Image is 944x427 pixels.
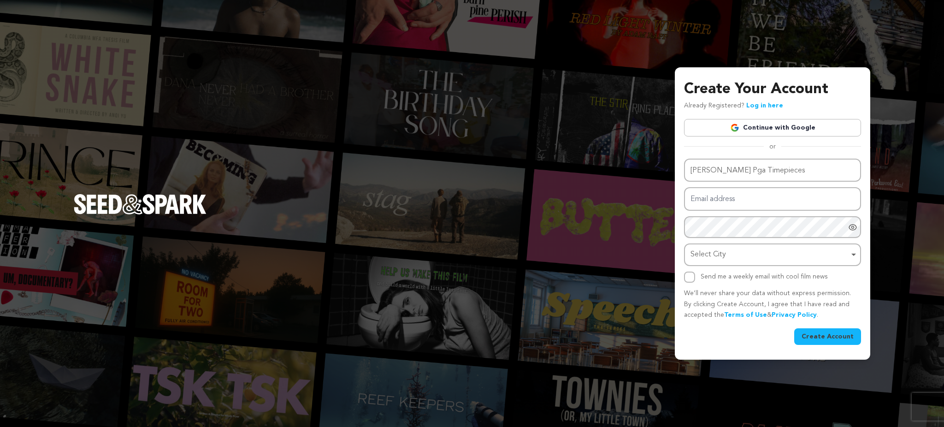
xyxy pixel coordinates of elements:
a: Seed&Spark Homepage [74,194,206,233]
a: Privacy Policy [772,312,817,318]
a: Continue with Google [684,119,861,136]
a: Terms of Use [724,312,767,318]
div: Select City [690,248,849,261]
input: Email address [684,187,861,211]
p: Already Registered? [684,101,783,112]
h3: Create Your Account [684,78,861,101]
img: Seed&Spark Logo [74,194,206,214]
button: Create Account [794,328,861,345]
label: Send me a weekly email with cool film news [701,273,828,280]
input: Name [684,159,861,182]
a: Log in here [746,102,783,109]
a: Show password as plain text. Warning: this will display your password on the screen. [848,223,857,232]
p: We’ll never share your data without express permission. By clicking Create Account, I agree that ... [684,288,861,321]
span: or [764,142,781,151]
img: Google logo [730,123,739,132]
